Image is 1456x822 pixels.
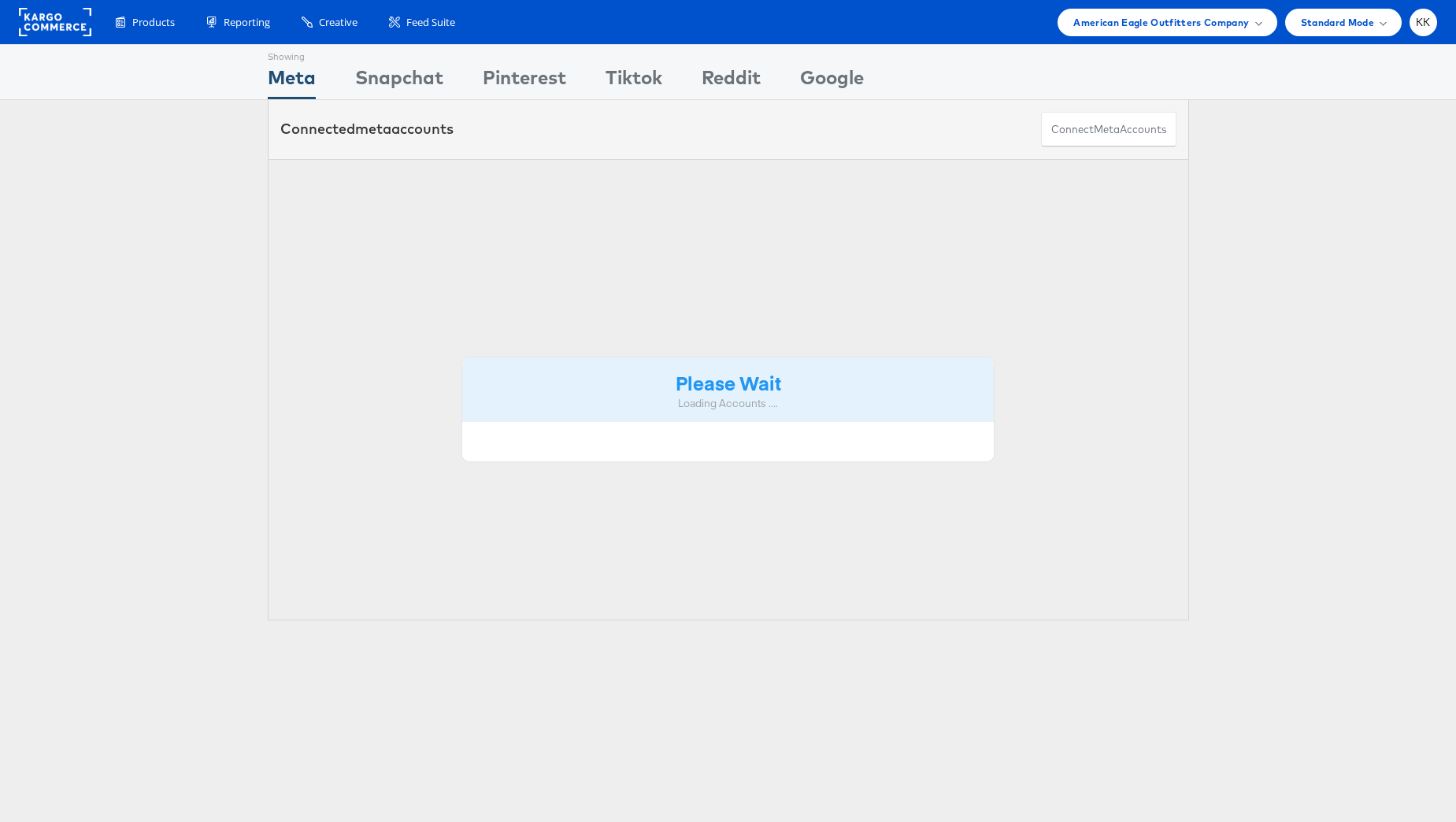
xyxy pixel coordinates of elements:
span: Products [132,15,175,30]
div: Google [800,64,864,99]
strong: Please Wait [676,369,781,395]
span: Creative [319,15,358,30]
div: Tiktok [606,64,662,99]
span: American Eagle Outfitters Company [1073,14,1249,31]
span: KK [1416,17,1431,28]
div: Connected accounts [280,119,454,139]
span: Feed Suite [406,15,455,30]
div: Snapchat [355,64,443,99]
div: Reddit [702,64,761,99]
span: meta [355,120,391,138]
span: Standard Mode [1301,14,1374,31]
div: Loading Accounts .... [474,396,983,411]
div: Showing [268,45,316,64]
button: ConnectmetaAccounts [1041,112,1176,147]
span: meta [1094,122,1120,137]
div: Pinterest [483,64,566,99]
div: Meta [268,64,316,99]
span: Reporting [224,15,270,30]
